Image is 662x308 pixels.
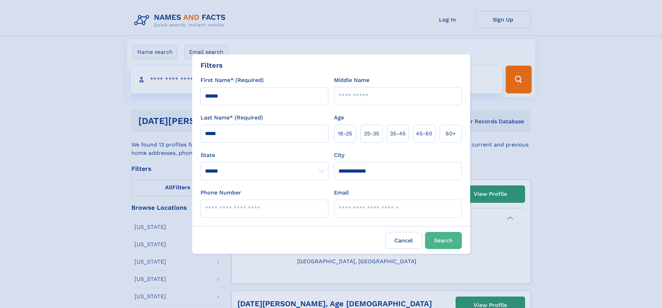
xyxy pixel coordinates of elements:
[201,114,263,122] label: Last Name* (Required)
[334,189,349,197] label: Email
[201,189,241,197] label: Phone Number
[425,232,462,249] button: Search
[390,130,406,138] span: 35‑45
[334,76,369,84] label: Middle Name
[201,151,328,159] label: State
[385,232,422,249] label: Cancel
[446,130,456,138] span: 60+
[201,60,223,70] div: Filters
[416,130,432,138] span: 45‑60
[364,130,379,138] span: 25‑35
[334,114,344,122] label: Age
[201,76,264,84] label: First Name* (Required)
[338,130,352,138] span: 18‑25
[334,151,344,159] label: City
